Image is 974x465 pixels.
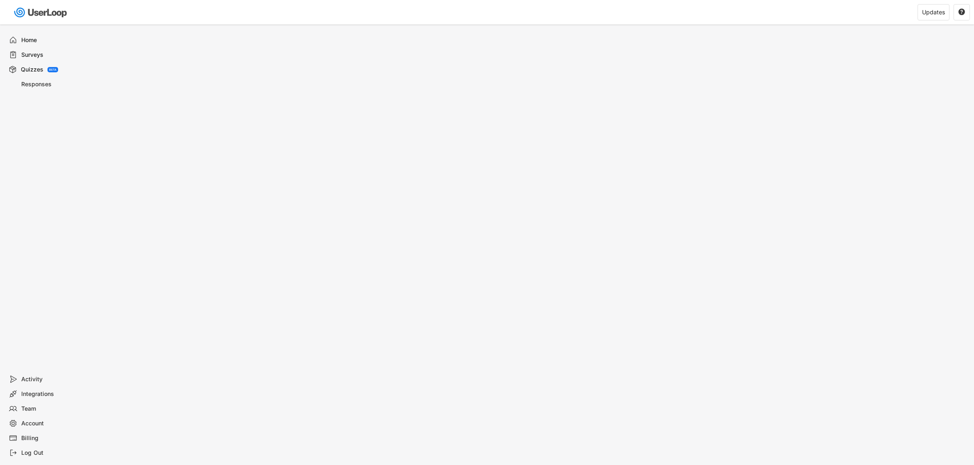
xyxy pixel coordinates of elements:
div: Activity [21,376,75,383]
img: userloop-logo-01.svg [12,4,70,21]
div: Team [21,405,75,413]
text:  [958,8,965,16]
div: Billing [21,434,75,442]
div: Integrations [21,390,75,398]
div: Account [21,420,75,427]
div: Home [21,36,75,44]
div: Quizzes [21,66,43,74]
div: Responses [21,80,75,88]
div: Log Out [21,449,75,457]
div: Surveys [21,51,75,59]
div: Updates [922,9,945,15]
div: BETA [49,68,56,71]
button:  [958,9,965,16]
